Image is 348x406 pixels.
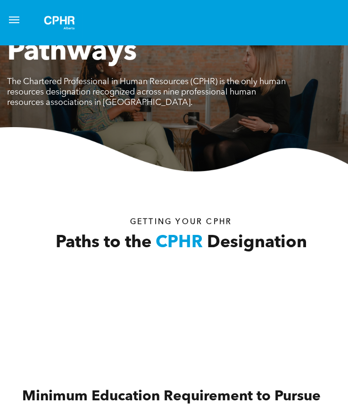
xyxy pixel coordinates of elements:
[207,234,307,251] span: Designation
[7,38,137,67] span: Pathways
[7,78,286,107] span: The Chartered Professional in Human Resources (CPHR) is the only human resources designation reco...
[36,8,83,38] img: A white background with a few lines on it
[56,234,151,251] span: Paths to the
[5,10,24,29] button: menu
[156,234,203,251] span: CPHR
[130,218,232,226] span: Getting your Cphr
